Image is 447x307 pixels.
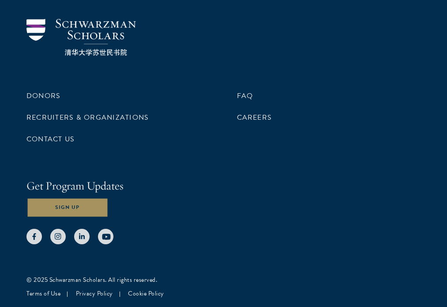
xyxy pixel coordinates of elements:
button: Sign Up [26,198,108,218]
a: Privacy Policy [76,289,113,298]
a: Donors [26,91,60,101]
a: Recruiters & Organizations [26,112,149,123]
a: Careers [237,112,272,123]
div: © 2025 Schwarzman Scholars. All rights reserved. [26,275,421,284]
a: Contact Us [26,134,75,144]
img: Schwarzman Scholars [26,19,136,56]
a: Terms of Use [26,289,60,298]
a: FAQ [237,91,253,101]
a: Cookie Policy [128,289,164,298]
h4: Get Program Updates [26,178,421,194]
